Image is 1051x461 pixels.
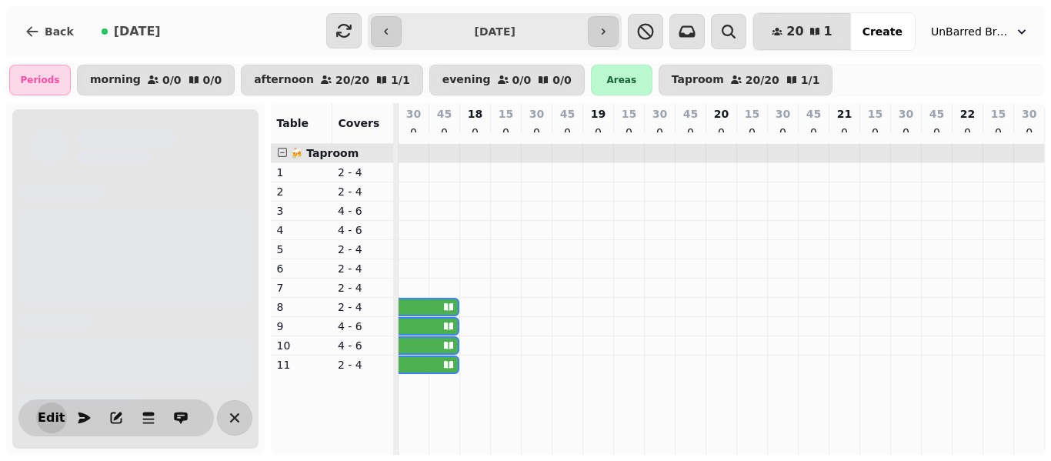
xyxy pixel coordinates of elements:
button: afternoon20/201/1 [241,65,423,95]
span: 🍻 Taproom [290,147,359,159]
p: 15 [622,106,636,122]
p: 9 [277,319,326,334]
p: Taproom [672,74,724,86]
button: UnBarred Brewery [922,18,1039,45]
button: morning0/00/0 [77,65,235,95]
p: 30 [529,106,544,122]
p: 10 [277,338,326,353]
button: 201 [753,13,850,50]
p: 20 / 20 [335,75,369,85]
p: 2 - 4 [338,280,387,296]
p: 2 - 4 [338,165,387,180]
p: 6 [277,261,326,276]
p: 0 [623,125,636,140]
p: 0 / 0 [203,75,222,85]
p: 0 / 0 [162,75,182,85]
p: 8 [277,299,326,315]
p: 15 [868,106,883,122]
p: 0 [777,125,789,140]
p: 0 [685,125,697,140]
span: Table [277,117,309,129]
p: 0 / 0 [552,75,572,85]
span: UnBarred Brewery [931,24,1008,39]
p: 0 [746,125,759,140]
span: 1 [824,25,832,38]
div: Areas [591,65,652,95]
button: Edit [36,403,67,433]
p: 15 [991,106,1006,122]
p: 1 / 1 [391,75,410,85]
p: 5 [277,242,326,257]
button: Back [12,13,86,50]
p: 0 [869,125,882,140]
p: 2 [277,184,326,199]
span: Back [45,26,74,37]
p: 45 [437,106,452,122]
p: 0 [808,125,820,140]
p: 21 [837,106,852,122]
span: Covers [339,117,380,129]
p: 0 [839,125,851,140]
p: 18 [468,106,482,122]
button: Create [850,13,915,50]
p: 0 [439,125,451,140]
button: evening0/00/0 [429,65,585,95]
p: 0 / 0 [512,75,532,85]
p: 22 [960,106,975,122]
p: 1 [277,165,326,180]
button: [DATE] [89,13,173,50]
p: 15 [499,106,513,122]
p: 2 - 4 [338,261,387,276]
div: Periods [9,65,71,95]
p: 0 [962,125,974,140]
p: 30 [652,106,667,122]
p: 0 [654,125,666,140]
p: 30 [776,106,790,122]
p: 4 - 6 [338,319,387,334]
p: 45 [929,106,944,122]
p: 2 - 4 [338,299,387,315]
p: 1 / 1 [801,75,820,85]
p: afternoon [254,74,314,86]
p: 0 [1023,125,1036,140]
p: 30 [1022,106,1036,122]
p: 0 [900,125,913,140]
p: morning [90,74,141,86]
p: 0 [931,125,943,140]
p: 0 [500,125,512,140]
p: 45 [560,106,575,122]
p: 0 [716,125,728,140]
p: 0 [562,125,574,140]
p: 2 - 4 [338,184,387,199]
p: 0 [531,125,543,140]
p: 30 [899,106,913,122]
p: 4 - 6 [338,222,387,238]
p: 2 - 4 [338,357,387,372]
span: Create [862,26,903,37]
button: Taproom20/201/1 [659,65,833,95]
p: 2 - 4 [338,242,387,257]
p: 45 [806,106,821,122]
p: 3 [277,203,326,219]
p: 0 [993,125,1005,140]
p: 7 [277,280,326,296]
span: Edit [42,412,61,424]
span: 20 [786,25,803,38]
p: 20 / 20 [746,75,779,85]
p: 30 [406,106,421,122]
p: 4 [277,222,326,238]
span: [DATE] [114,25,161,38]
p: 0 [408,125,420,140]
p: 4 - 6 [338,203,387,219]
p: evening [442,74,491,86]
p: 0 [469,125,482,140]
p: 20 [714,106,729,122]
p: 0 [592,125,605,140]
p: 4 - 6 [338,338,387,353]
p: 15 [745,106,759,122]
p: 45 [683,106,698,122]
p: 19 [591,106,606,122]
p: 11 [277,357,326,372]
